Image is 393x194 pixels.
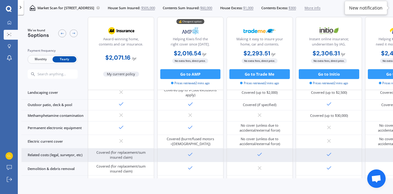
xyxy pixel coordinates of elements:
span: No extra fees, direct price. [172,59,208,63]
span: Contents Sum Insured: [163,6,200,10]
div: Covered (up to $30,000) [310,113,348,118]
span: We've found [28,28,49,33]
div: Covered (up to $2,500) [311,90,347,95]
span: Prices retrieved 2 mins ago [240,81,279,85]
span: Monthly [29,56,53,63]
span: No extra fees, direct price. [242,59,278,63]
span: / yr [132,56,137,61]
div: Covered (up to $10,000) [310,177,348,182]
span: My current policy [103,72,139,77]
div: Open chat [367,169,386,188]
span: House Excess: [220,6,243,10]
span: House Sum Insured: [108,6,140,10]
span: No extra fees, direct price. [311,59,347,63]
div: Renovation / minor alteration [21,176,88,184]
div: Covered (up to $20,000) [241,177,278,182]
img: AA.webp [105,25,138,37]
div: Making it easy to insure your home, car and contents. [231,37,288,49]
div: No cover (unless due to accidental/external force) [230,137,289,146]
b: $2,306.31 [313,49,340,57]
div: Covered (up to $75,000) [102,177,140,182]
div: Methamphetamine contamination [21,110,88,121]
div: Covered (up to $1,000 exclusions apply) [161,88,220,97]
button: Go to Initio [299,69,359,79]
span: $300 [289,6,296,10]
div: Landscaping cover [21,86,88,100]
b: $2,293.51 [243,49,270,57]
div: Covered (if specified) [243,102,276,107]
b: $2,071.16 [105,54,130,61]
div: Award-winning home, contents and car insurance. [92,37,150,49]
span: / yr [202,52,207,56]
div: Covered (if notified and <$50,000) [163,177,217,182]
div: Covered (burnt/fused motors <[DEMOGRAPHIC_DATA]) [161,137,220,146]
b: $2,016.54 [174,49,201,57]
img: AMP.webp [174,25,207,37]
img: home-and-contents.b802091223b8502ef2dd.svg [29,5,35,11]
span: 5 options [28,32,49,39]
div: Covered (for replacement/sum insured claim) [92,150,151,160]
span: / yr [341,52,345,56]
span: Prices retrieved 2 mins ago [309,81,348,85]
span: Contents Excess: [261,6,288,10]
img: Trademe.webp [243,25,276,37]
div: New notification [349,5,383,11]
div: Payment frequency [28,48,78,53]
span: $505,000 [141,6,155,10]
div: Covered (up to $2,000) [242,90,278,95]
img: d2acb32a2dc0c5bedc28fac760d31ee7 [6,152,13,160]
div: Covered (for replacement/sum insured claim) [92,164,151,174]
div: Permanent electronic equipment [21,121,88,135]
button: Go to Trade Me [229,69,290,79]
div: Electric current cover [21,135,88,148]
div: Helping Kiwis find the right cover since [DATE]. [161,37,219,49]
span: Yearly [53,56,76,63]
span: Prices retrieved 2 mins ago [171,81,210,85]
input: Search anything... [37,72,87,76]
p: Market Scan for [STREET_ADDRESS] [37,6,94,10]
span: More info [305,6,321,10]
div: Demolition & debris removal [21,162,88,176]
span: / yr [271,52,276,56]
button: Go to AMP [160,69,221,79]
div: 💰 Cheapest option [176,19,204,24]
div: No cover (unless due to accidental/external force) [230,123,289,133]
div: Related costs (legal, surveyor, etc) [21,148,88,162]
img: Initio.webp [313,25,345,37]
span: $1,000 [243,6,253,10]
div: Outdoor patio, deck & pool [21,100,88,110]
div: Instant online insurance; underwritten by IAG. [300,37,358,49]
span: $60,000 [200,6,212,10]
